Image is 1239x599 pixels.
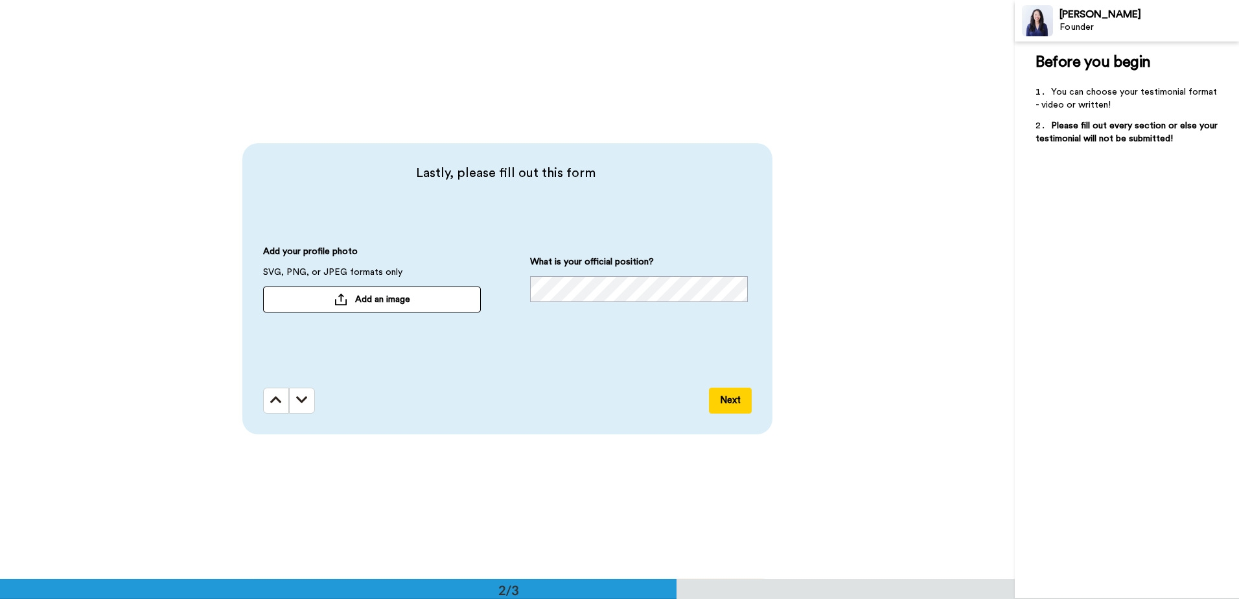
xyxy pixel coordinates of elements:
div: [PERSON_NAME] [1060,8,1238,21]
div: 2/3 [478,581,540,599]
span: Before you begin [1036,54,1150,70]
span: Lastly, please fill out this form [263,164,748,182]
span: SVG, PNG, or JPEG formats only [263,266,402,287]
span: Please fill out every section or else your testimonial will not be submitted! [1036,121,1220,143]
img: Profile Image [1022,5,1053,36]
button: Next [709,388,752,414]
span: What is your official position? [530,255,654,276]
button: Add an image [263,287,481,312]
span: Add your profile photo [263,245,358,266]
span: Add an image [355,293,410,306]
div: Founder [1060,22,1238,33]
span: You can choose your testimonial format - video or written! [1036,88,1219,110]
